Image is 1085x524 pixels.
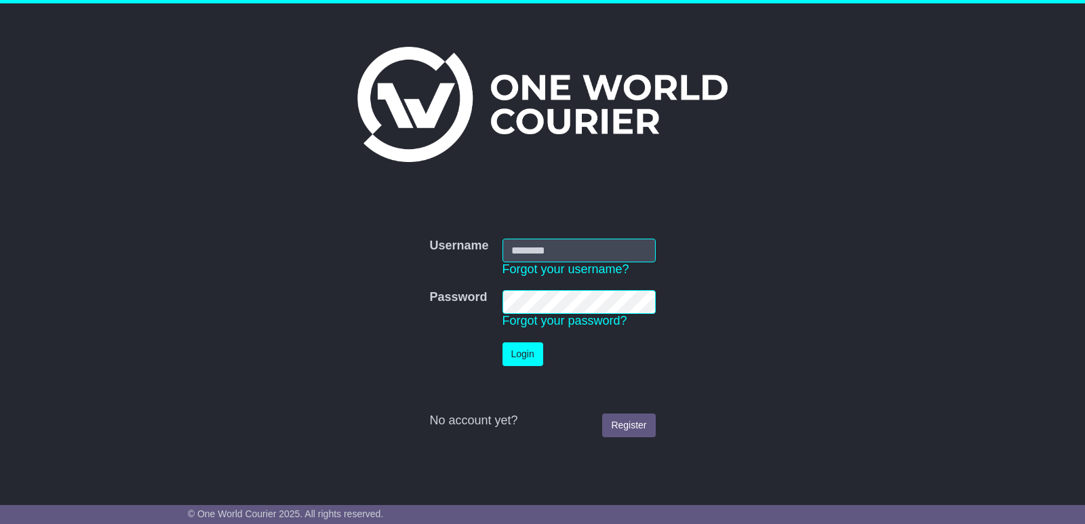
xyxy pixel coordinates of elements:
[429,414,655,428] div: No account yet?
[502,342,543,366] button: Login
[502,262,629,276] a: Forgot your username?
[188,508,384,519] span: © One World Courier 2025. All rights reserved.
[357,47,728,162] img: One World
[502,314,627,327] a: Forgot your password?
[429,290,487,305] label: Password
[602,414,655,437] a: Register
[429,239,488,254] label: Username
